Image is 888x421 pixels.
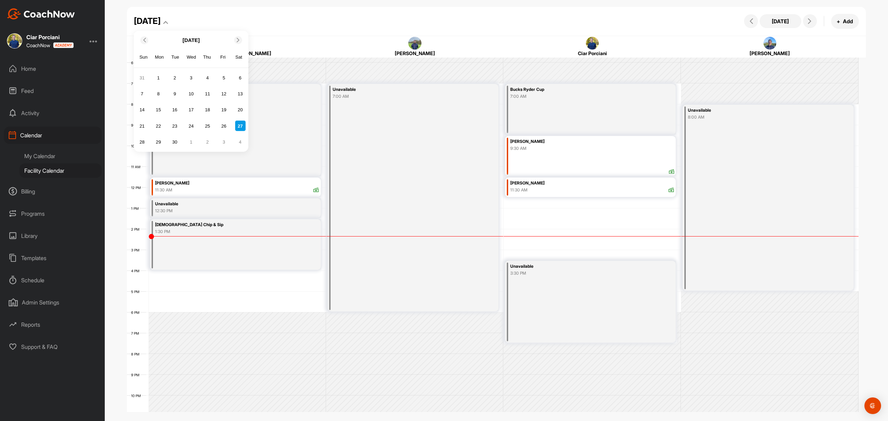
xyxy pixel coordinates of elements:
[127,206,146,210] div: 1 PM
[137,89,147,99] div: Choose Sunday, September 7th, 2025
[510,263,644,270] div: Unavailable
[26,34,74,40] div: Ciar Porciani
[171,53,180,62] div: Tue
[408,37,421,50] img: square_e7f01a7cdd3d5cba7fa3832a10add056.jpg
[127,373,146,377] div: 9 PM
[4,127,102,144] div: Calendar
[510,145,527,152] div: 9:30 AM
[127,290,146,294] div: 5 PM
[202,121,213,131] div: Choose Thursday, September 25th, 2025
[510,138,674,146] div: [PERSON_NAME]
[7,33,22,49] img: square_b4d54992daa58f12b60bc3814c733fd4.jpg
[155,187,172,193] div: 11:30 AM
[182,36,200,44] p: [DATE]
[235,105,246,115] div: Choose Saturday, September 20th, 2025
[127,269,146,273] div: 4 PM
[127,248,146,252] div: 3 PM
[688,106,822,114] div: Unavailable
[137,72,147,83] div: Choose Sunday, August 31st, 2025
[4,272,102,289] div: Schedule
[219,105,229,115] div: Choose Friday, September 19th, 2025
[4,82,102,100] div: Feed
[127,123,147,127] div: 9 AM
[510,187,528,193] div: 11:30 AM
[134,15,161,27] div: [DATE]
[688,114,822,120] div: 8:00 AM
[155,53,164,62] div: Mon
[155,179,319,187] div: [PERSON_NAME]
[4,104,102,122] div: Activity
[170,89,180,99] div: Choose Tuesday, September 9th, 2025
[341,50,489,57] div: [PERSON_NAME]
[137,105,147,115] div: Choose Sunday, September 14th, 2025
[127,227,146,231] div: 2 PM
[187,53,196,62] div: Wed
[186,137,196,147] div: Choose Wednesday, October 1st, 2025
[127,81,146,86] div: 7 AM
[510,270,644,276] div: 3:30 PM
[219,89,229,99] div: Choose Friday, September 12th, 2025
[219,72,229,83] div: Choose Friday, September 5th, 2025
[153,105,164,115] div: Choose Monday, September 15th, 2025
[170,137,180,147] div: Choose Tuesday, September 30th, 2025
[219,53,228,62] div: Fri
[19,149,102,163] div: My Calendar
[4,205,102,222] div: Programs
[219,121,229,131] div: Choose Friday, September 26th, 2025
[510,86,644,94] div: Bucks Ryder Cup
[203,53,212,62] div: Thu
[186,105,196,115] div: Choose Wednesday, September 17th, 2025
[695,50,844,57] div: [PERSON_NAME]
[235,89,246,99] div: Choose Saturday, September 13th, 2025
[137,121,147,131] div: Choose Sunday, September 21st, 2025
[4,227,102,244] div: Library
[186,72,196,83] div: Choose Wednesday, September 3rd, 2025
[127,310,146,315] div: 6 PM
[139,53,148,62] div: Sun
[155,229,289,235] div: 1:30 PM
[510,93,644,100] div: 7:00 AM
[4,316,102,333] div: Reports
[19,163,102,178] div: Facility Calendar
[202,89,213,99] div: Choose Thursday, September 11th, 2025
[127,102,147,106] div: 8 AM
[4,183,102,200] div: Billing
[202,137,213,147] div: Choose Thursday, October 2nd, 2025
[333,93,467,100] div: 7:00 AM
[186,89,196,99] div: Choose Wednesday, September 10th, 2025
[4,294,102,311] div: Admin Settings
[127,165,147,169] div: 11 AM
[170,105,180,115] div: Choose Tuesday, September 16th, 2025
[170,72,180,83] div: Choose Tuesday, September 2nd, 2025
[234,53,244,62] div: Sat
[760,14,801,28] button: [DATE]
[235,72,246,83] div: Choose Saturday, September 6th, 2025
[153,72,164,83] div: Choose Monday, September 1st, 2025
[127,144,148,148] div: 10 AM
[155,208,289,214] div: 12:30 PM
[127,352,146,356] div: 8 PM
[219,137,229,147] div: Choose Friday, October 3rd, 2025
[864,397,881,414] div: Open Intercom Messenger
[4,249,102,267] div: Templates
[4,60,102,77] div: Home
[170,121,180,131] div: Choose Tuesday, September 23rd, 2025
[518,50,667,57] div: Ciar Porciani
[186,121,196,131] div: Choose Wednesday, September 24th, 2025
[155,200,289,208] div: Unavailable
[202,72,213,83] div: Choose Thursday, September 4th, 2025
[202,105,213,115] div: Choose Thursday, September 18th, 2025
[153,137,164,147] div: Choose Monday, September 29th, 2025
[127,186,148,190] div: 12 PM
[586,37,599,50] img: square_b4d54992daa58f12b60bc3814c733fd4.jpg
[763,37,777,50] img: square_909ed3242d261a915dd01046af216775.jpg
[53,42,74,48] img: CoachNow acadmey
[831,14,859,29] button: +Add
[127,61,147,65] div: 6 AM
[127,394,148,398] div: 10 PM
[7,8,75,19] img: CoachNow
[333,86,467,94] div: Unavailable
[4,338,102,355] div: Support & FAQ
[235,137,246,147] div: Choose Saturday, October 4th, 2025
[153,121,164,131] div: Choose Monday, September 22nd, 2025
